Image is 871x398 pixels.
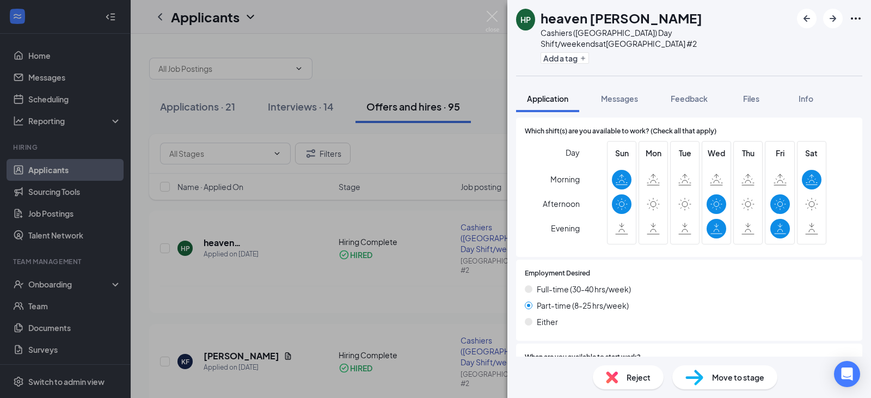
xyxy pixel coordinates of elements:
[826,12,839,25] svg: ArrowRight
[797,9,817,28] button: ArrowLeftNew
[541,27,792,49] div: Cashiers ([GEOGRAPHIC_DATA]) Day Shift/weekends at [GEOGRAPHIC_DATA] #2
[743,94,759,103] span: Files
[601,94,638,103] span: Messages
[800,12,813,25] svg: ArrowLeftNew
[537,299,629,311] span: Part-time (8-25 hrs/week)
[707,147,726,159] span: Wed
[520,14,531,25] div: HP
[527,94,568,103] span: Application
[537,283,631,295] span: Full-time (30-40 hrs/week)
[541,52,589,64] button: PlusAdd a tag
[541,9,702,27] h1: heaven [PERSON_NAME]
[525,268,590,279] span: Employment Desired
[738,147,758,159] span: Thu
[834,361,860,387] div: Open Intercom Messenger
[627,371,651,383] span: Reject
[525,126,716,137] span: Which shift(s) are you available to work? (Check all that apply)
[823,9,843,28] button: ArrowRight
[712,371,764,383] span: Move to stage
[525,352,641,363] span: When are you available to start work?
[770,147,790,159] span: Fri
[537,316,558,328] span: Either
[550,169,580,189] span: Morning
[566,146,580,158] span: Day
[612,147,631,159] span: Sun
[675,147,695,159] span: Tue
[580,55,586,62] svg: Plus
[802,147,821,159] span: Sat
[671,94,708,103] span: Feedback
[849,12,862,25] svg: Ellipses
[643,147,663,159] span: Mon
[799,94,813,103] span: Info
[551,218,580,238] span: Evening
[543,194,580,213] span: Afternoon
